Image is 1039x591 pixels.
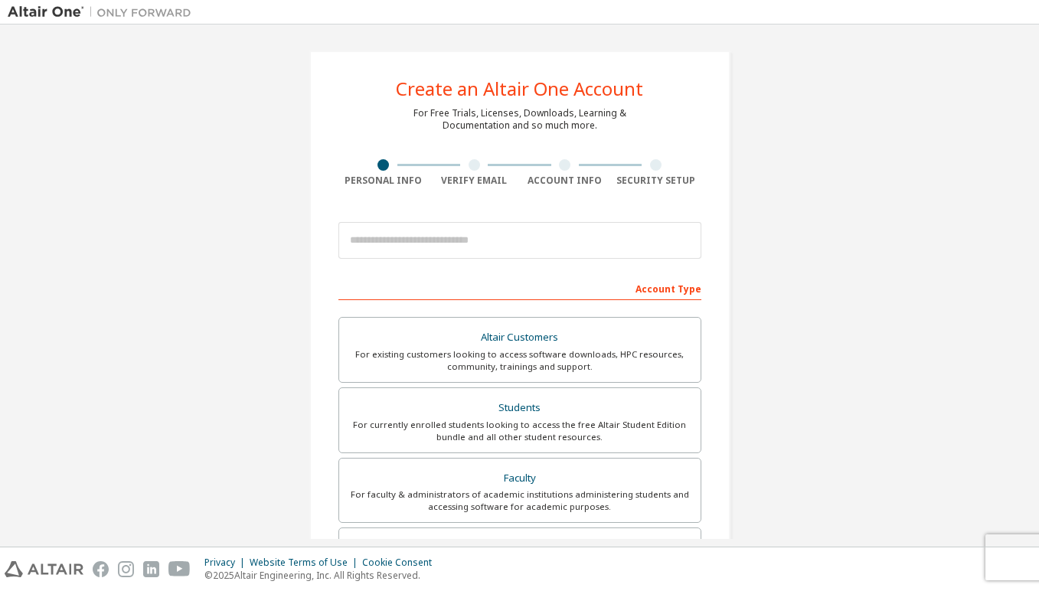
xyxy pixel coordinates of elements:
[338,175,430,187] div: Personal Info
[348,468,691,489] div: Faculty
[348,397,691,419] div: Students
[396,80,643,98] div: Create an Altair One Account
[93,561,109,577] img: facebook.svg
[362,557,441,569] div: Cookie Consent
[5,561,83,577] img: altair_logo.svg
[348,348,691,373] div: For existing customers looking to access software downloads, HPC resources, community, trainings ...
[348,537,691,559] div: Everyone else
[250,557,362,569] div: Website Terms of Use
[413,107,626,132] div: For Free Trials, Licenses, Downloads, Learning & Documentation and so much more.
[8,5,199,20] img: Altair One
[348,419,691,443] div: For currently enrolled students looking to access the free Altair Student Edition bundle and all ...
[168,561,191,577] img: youtube.svg
[610,175,701,187] div: Security Setup
[348,488,691,513] div: For faculty & administrators of academic institutions administering students and accessing softwa...
[204,569,441,582] p: © 2025 Altair Engineering, Inc. All Rights Reserved.
[338,276,701,300] div: Account Type
[348,327,691,348] div: Altair Customers
[429,175,520,187] div: Verify Email
[118,561,134,577] img: instagram.svg
[143,561,159,577] img: linkedin.svg
[520,175,611,187] div: Account Info
[204,557,250,569] div: Privacy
